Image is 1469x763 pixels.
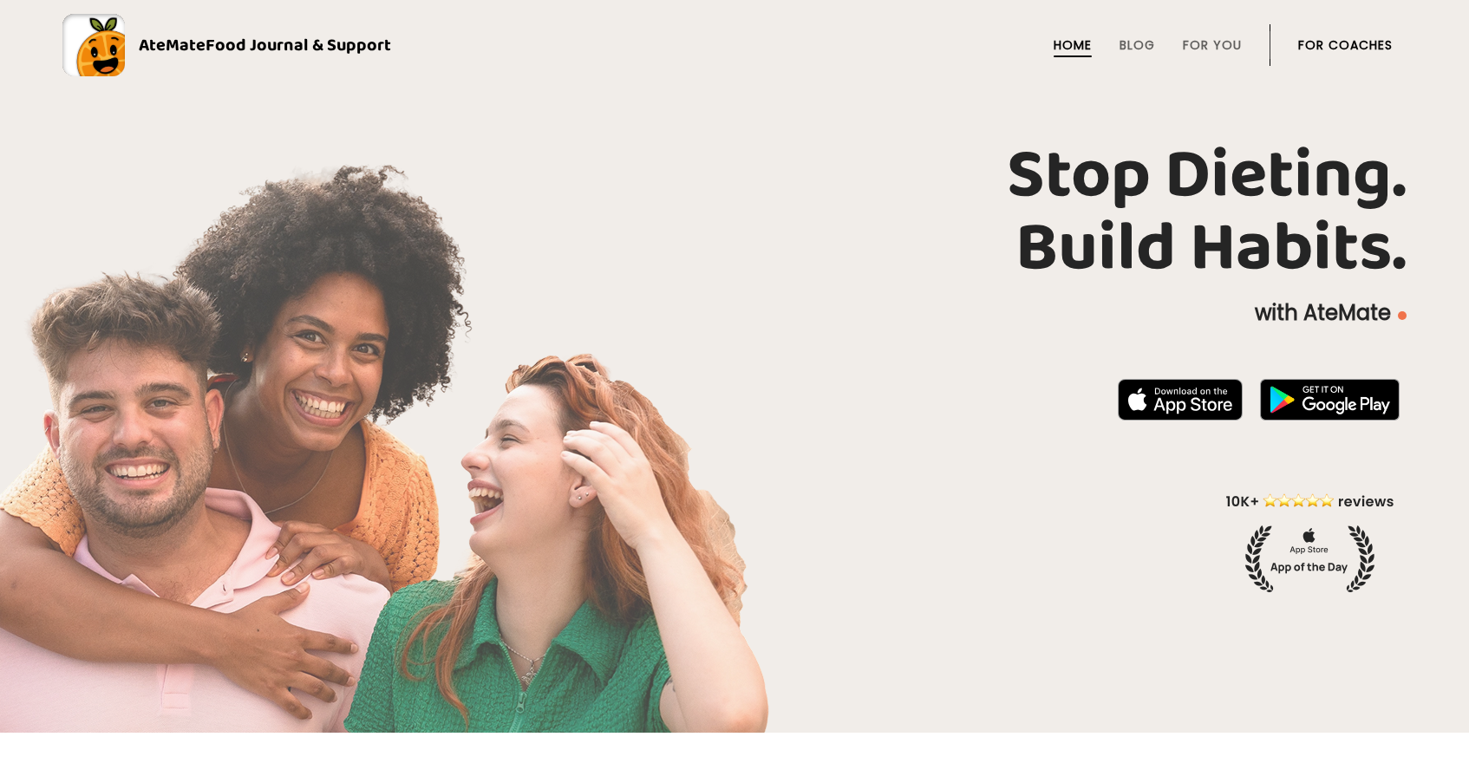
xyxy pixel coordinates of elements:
p: with AteMate [62,299,1407,327]
h1: Stop Dieting. Build Habits. [62,140,1407,285]
a: AteMateFood Journal & Support [62,14,1407,76]
a: Home [1054,38,1092,52]
a: Blog [1120,38,1155,52]
div: AteMate [125,31,391,59]
img: home-hero-appoftheday.png [1213,491,1407,592]
span: Food Journal & Support [206,31,391,59]
img: badge-download-google.png [1260,379,1400,421]
a: For Coaches [1298,38,1393,52]
img: badge-download-apple.svg [1118,379,1243,421]
a: For You [1183,38,1242,52]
